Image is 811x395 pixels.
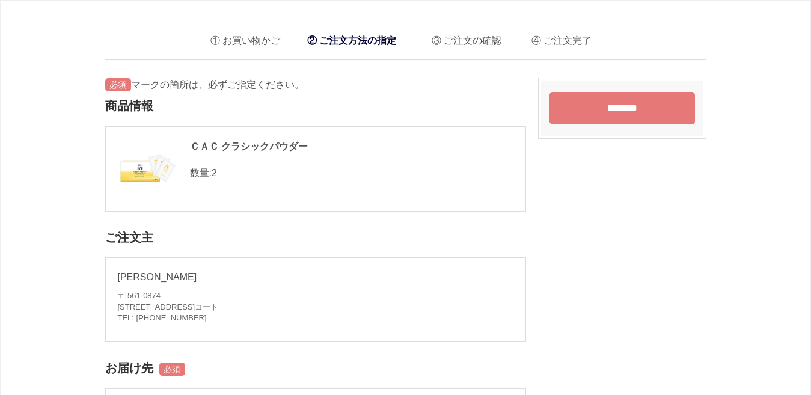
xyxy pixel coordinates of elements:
li: ご注文の確認 [423,25,501,50]
p: 数量: [118,166,513,180]
h2: ご注文主 [105,224,526,252]
address: 〒 561-0874 [STREET_ADDRESS]コート TEL: [PHONE_NUMBER] [118,290,513,323]
div: ＣＡＣ クラシックパウダー [118,139,513,155]
span: 2 [212,168,217,178]
h2: 商品情報 [105,92,526,120]
li: お買い物かご [201,25,280,50]
h2: お届け先 [105,354,526,382]
img: 060002.jpg [118,139,178,199]
p: マークの箇所は、必ずご指定ください。 [105,78,526,92]
p: [PERSON_NAME] [118,270,513,284]
li: ご注文完了 [522,25,592,50]
li: ご注文方法の指定 [301,28,402,53]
